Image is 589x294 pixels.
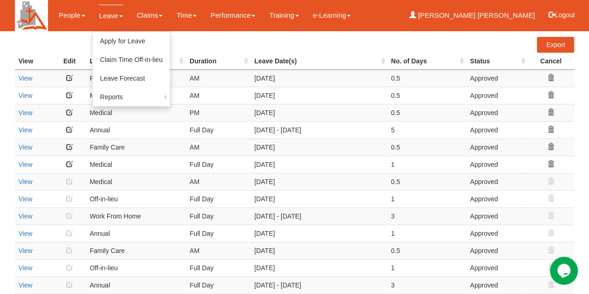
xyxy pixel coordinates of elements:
th: View [15,53,53,70]
td: 5 [387,121,467,138]
td: PM [186,104,250,121]
td: Approved [466,87,527,104]
a: View [19,161,33,168]
iframe: chat widget [550,257,580,285]
td: 3 [387,207,467,225]
td: Medical [86,173,186,190]
td: Annual [86,121,186,138]
th: Leave Type : activate to sort column ascending [86,53,186,70]
th: Status : activate to sort column ascending [466,53,527,70]
td: [DATE] [250,138,387,156]
th: Cancel [528,53,575,70]
td: 0.5 [387,242,467,259]
a: Claims [137,5,163,26]
td: Approved [466,225,527,242]
td: AM [186,138,250,156]
td: Work From Home [86,207,186,225]
td: Approved [466,104,527,121]
a: View [19,212,33,220]
td: Family Care [86,242,186,259]
td: [DATE] [250,225,387,242]
a: View [19,126,33,134]
td: Full Day [186,207,250,225]
a: View [19,178,33,185]
td: 0.5 [387,69,467,87]
td: [DATE] [250,190,387,207]
a: Leave [99,5,123,27]
td: Family Care [86,138,186,156]
td: Annual [86,276,186,294]
td: Full Day [186,121,250,138]
td: [DATE] [250,156,387,173]
td: Off-in-lieu [86,259,186,276]
td: Approved [466,190,527,207]
a: Claim Time Off-in-lieu [93,50,170,69]
td: 1 [387,156,467,173]
a: e-Learning [313,5,351,26]
td: 0.5 [387,138,467,156]
a: View [19,281,33,289]
td: Full Day [186,225,250,242]
a: People [59,5,85,26]
td: Off-in-lieu [86,190,186,207]
td: Medical [86,87,186,104]
td: [DATE] [250,104,387,121]
td: AM [186,173,250,190]
td: [DATE] [250,173,387,190]
td: 1 [387,259,467,276]
td: Approved [466,156,527,173]
td: Annual [86,225,186,242]
td: Family Care [86,69,186,87]
td: 0.5 [387,173,467,190]
td: Full Day [186,156,250,173]
a: View [19,92,33,99]
td: AM [186,242,250,259]
td: [DATE] [250,87,387,104]
a: Leave Forecast [93,69,170,88]
td: 1 [387,190,467,207]
td: Approved [466,69,527,87]
td: Approved [466,276,527,294]
td: Full Day [186,190,250,207]
a: View [19,247,33,254]
td: Approved [466,242,527,259]
a: View [19,264,33,272]
td: AM [186,69,250,87]
a: View [19,195,33,203]
td: 0.5 [387,87,467,104]
td: Medical [86,104,186,121]
a: View [19,109,33,116]
td: [DATE] - [DATE] [250,121,387,138]
td: Approved [466,259,527,276]
th: Duration : activate to sort column ascending [186,53,250,70]
td: [DATE] [250,69,387,87]
a: Reports [93,88,170,106]
a: Apply for Leave [93,32,170,50]
td: 0.5 [387,104,467,121]
a: Performance [210,5,255,26]
a: View [19,75,33,82]
td: [DATE] - [DATE] [250,207,387,225]
td: AM [186,87,250,104]
a: Export [537,37,574,53]
td: [DATE] - [DATE] [250,276,387,294]
a: Time [176,5,196,26]
a: [PERSON_NAME] [PERSON_NAME] [409,5,535,26]
th: Edit [53,53,86,70]
a: Training [269,5,299,26]
td: 3 [387,276,467,294]
button: Logout [542,4,582,26]
td: 1 [387,225,467,242]
a: View [19,144,33,151]
th: Leave Date(s) : activate to sort column ascending [250,53,387,70]
a: View [19,230,33,237]
td: Medical [86,156,186,173]
td: Full Day [186,259,250,276]
td: [DATE] [250,259,387,276]
td: Approved [466,173,527,190]
td: [DATE] [250,242,387,259]
th: No. of Days : activate to sort column ascending [387,53,467,70]
td: Approved [466,121,527,138]
td: Full Day [186,276,250,294]
td: Approved [466,207,527,225]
